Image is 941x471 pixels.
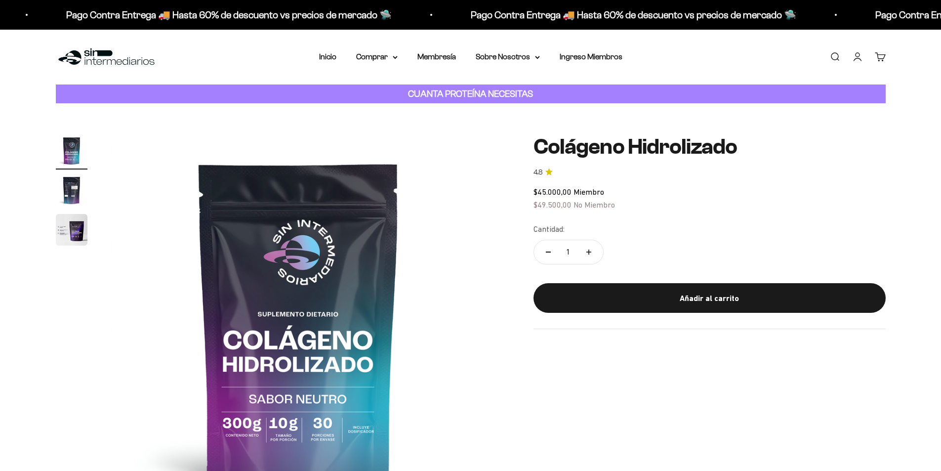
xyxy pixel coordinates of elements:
img: Colágeno Hidrolizado [56,174,87,206]
a: 4.84.8 de 5.0 estrellas [533,167,886,178]
a: Inicio [319,52,336,61]
button: Añadir al carrito [533,283,886,313]
span: $49.500,00 [533,200,572,209]
img: Colágeno Hidrolizado [56,214,87,246]
a: Membresía [417,52,456,61]
span: 4.8 [533,167,542,178]
span: $45.000,00 [533,187,572,196]
p: Pago Contra Entrega 🚚 Hasta 60% de descuento vs precios de mercado 🛸 [471,7,796,23]
span: Miembro [573,187,604,196]
summary: Comprar [356,50,398,63]
h1: Colágeno Hidrolizado [533,135,886,159]
div: Añadir al carrito [553,292,866,305]
button: Reducir cantidad [534,240,563,264]
a: Ingreso Miembros [560,52,622,61]
p: Pago Contra Entrega 🚚 Hasta 60% de descuento vs precios de mercado 🛸 [66,7,392,23]
button: Ir al artículo 1 [56,135,87,170]
summary: Sobre Nosotros [476,50,540,63]
span: No Miembro [573,200,615,209]
label: Cantidad: [533,223,565,236]
button: Aumentar cantidad [574,240,603,264]
button: Ir al artículo 2 [56,174,87,209]
img: Colágeno Hidrolizado [56,135,87,167]
strong: CUANTA PROTEÍNA NECESITAS [408,88,533,99]
button: Ir al artículo 3 [56,214,87,249]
